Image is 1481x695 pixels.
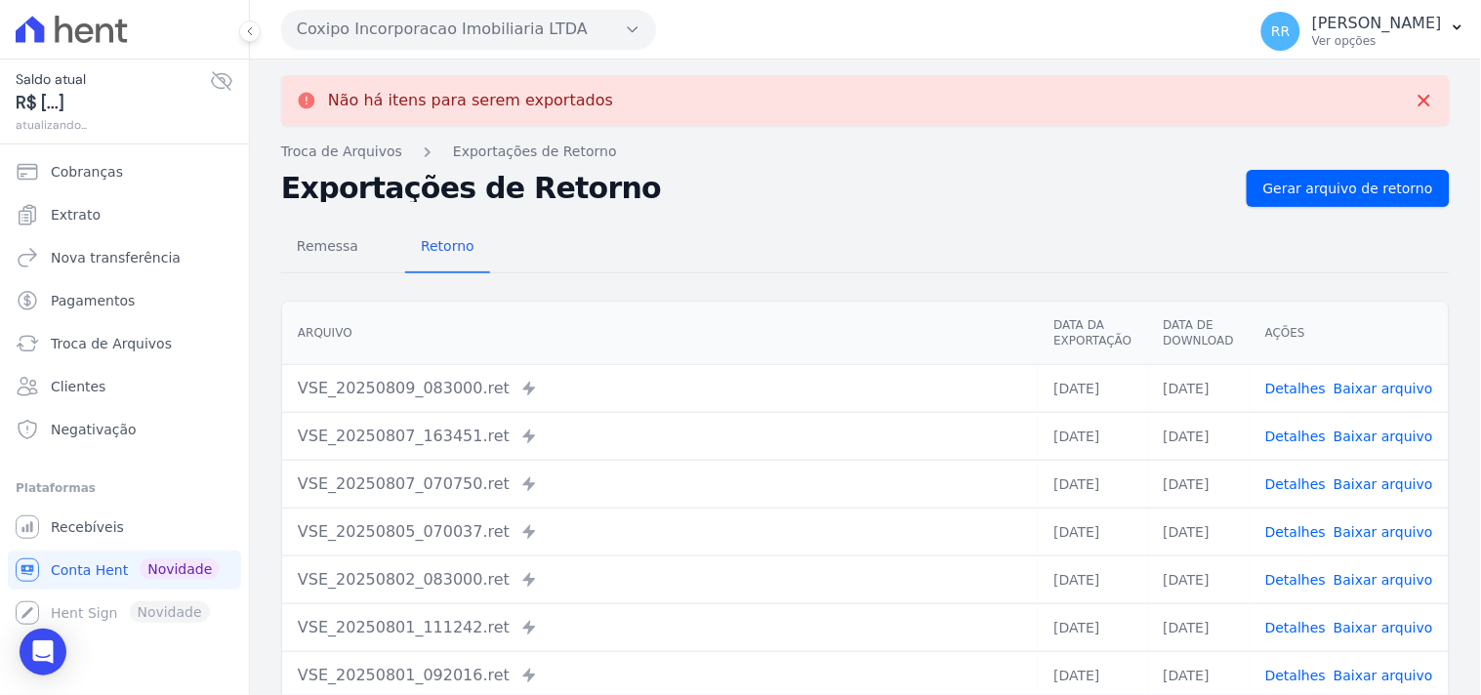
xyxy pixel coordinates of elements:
span: Novidade [140,558,220,580]
a: Detalhes [1265,381,1326,396]
span: Conta Hent [51,560,128,580]
td: [DATE] [1038,364,1147,412]
span: Nova transferência [51,248,181,267]
a: Nova transferência [8,238,241,277]
p: [PERSON_NAME] [1312,14,1442,33]
a: Gerar arquivo de retorno [1247,170,1450,207]
span: Extrato [51,205,101,225]
nav: Sidebar [16,152,233,633]
td: [DATE] [1148,412,1250,460]
td: [DATE] [1038,555,1147,603]
span: Recebíveis [51,517,124,537]
a: Baixar arquivo [1334,524,1433,540]
button: Coxipo Incorporacao Imobiliaria LTDA [281,10,656,49]
a: Detalhes [1265,524,1326,540]
th: Ações [1250,302,1449,365]
a: Cobranças [8,152,241,191]
a: Detalhes [1265,476,1326,492]
a: Retorno [405,223,490,273]
td: [DATE] [1038,508,1147,555]
th: Data da Exportação [1038,302,1147,365]
a: Baixar arquivo [1334,381,1433,396]
a: Remessa [281,223,374,273]
a: Pagamentos [8,281,241,320]
td: [DATE] [1148,364,1250,412]
td: [DATE] [1038,603,1147,651]
p: Não há itens para serem exportados [328,91,613,110]
span: Negativação [51,420,137,439]
td: [DATE] [1148,555,1250,603]
span: RR [1271,24,1290,38]
h2: Exportações de Retorno [281,175,1231,202]
a: Exportações de Retorno [453,142,617,162]
span: Pagamentos [51,291,135,310]
span: Gerar arquivo de retorno [1263,179,1433,198]
a: Baixar arquivo [1334,668,1433,683]
th: Data de Download [1148,302,1250,365]
a: Negativação [8,410,241,449]
span: Troca de Arquivos [51,334,172,353]
span: Clientes [51,377,105,396]
div: Plataformas [16,476,233,500]
a: Baixar arquivo [1334,572,1433,588]
span: Cobranças [51,162,123,182]
span: Remessa [285,226,370,266]
span: atualizando... [16,116,210,134]
div: VSE_20250801_111242.ret [298,616,1022,639]
div: VSE_20250802_083000.ret [298,568,1022,592]
p: Ver opções [1312,33,1442,49]
a: Clientes [8,367,241,406]
div: VSE_20250801_092016.ret [298,664,1022,687]
div: VSE_20250807_070750.ret [298,472,1022,496]
nav: Breadcrumb [281,142,1450,162]
a: Detalhes [1265,620,1326,635]
a: Detalhes [1265,668,1326,683]
td: [DATE] [1148,508,1250,555]
div: Open Intercom Messenger [20,629,66,675]
a: Extrato [8,195,241,234]
a: Recebíveis [8,508,241,547]
span: Retorno [409,226,486,266]
td: [DATE] [1038,460,1147,508]
a: Detalhes [1265,429,1326,444]
a: Conta Hent Novidade [8,551,241,590]
a: Troca de Arquivos [281,142,402,162]
div: VSE_20250809_083000.ret [298,377,1022,400]
a: Baixar arquivo [1334,476,1433,492]
span: R$ [...] [16,90,210,116]
td: [DATE] [1148,603,1250,651]
th: Arquivo [282,302,1038,365]
a: Baixar arquivo [1334,620,1433,635]
div: VSE_20250807_163451.ret [298,425,1022,448]
button: RR [PERSON_NAME] Ver opções [1246,4,1481,59]
div: VSE_20250805_070037.ret [298,520,1022,544]
td: [DATE] [1038,412,1147,460]
a: Troca de Arquivos [8,324,241,363]
a: Baixar arquivo [1334,429,1433,444]
a: Detalhes [1265,572,1326,588]
td: [DATE] [1148,460,1250,508]
span: Saldo atual [16,69,210,90]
